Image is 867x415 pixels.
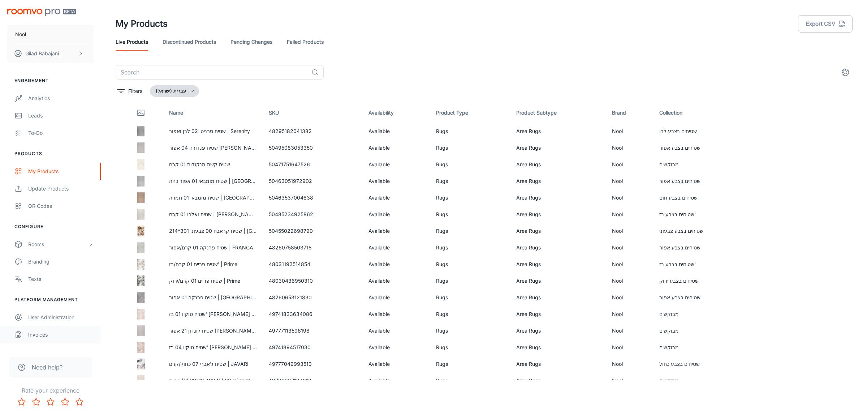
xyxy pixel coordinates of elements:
button: Gilad Babajani [7,44,94,63]
td: Area Rugs [510,339,606,356]
td: Nool [606,372,653,389]
button: settings [838,65,853,80]
button: Rate 1 star [14,395,29,409]
th: Name [163,103,263,123]
a: Live Products [116,33,148,51]
td: Rugs [430,273,510,289]
a: שטיח מומבאי 01 חמרה | [GEOGRAPHIC_DATA] [169,194,275,201]
td: Available [363,306,430,322]
td: 50495083053350 [263,140,363,156]
div: Invoices [28,331,94,339]
td: Rugs [430,173,510,189]
img: Roomvo PRO Beta [7,9,76,16]
td: Available [363,322,430,339]
a: שטיח קראבח 00 צבעוני 301*214 | [GEOGRAPHIC_DATA] [169,228,298,234]
td: Available [363,189,430,206]
td: Rugs [430,189,510,206]
a: שטיח טוקיו 01 בז' [PERSON_NAME] | [GEOGRAPHIC_DATA] [169,311,306,317]
div: Branding [28,258,94,266]
td: שטיחים בצבע אפור [654,173,753,189]
button: Nool [7,25,94,44]
td: Nool [606,256,653,273]
a: שטיח פריים 01 קרם/בז' | Prime [169,261,237,267]
td: מבוקשים [654,372,753,389]
td: 49777049993510 [263,356,363,372]
td: מבוקשים [654,339,753,356]
td: שטיחים בצבע צבעוני [654,223,753,239]
div: QR Codes [28,202,94,210]
td: מבוקשים [654,322,753,339]
div: User Administration [28,313,94,321]
td: Available [363,239,430,256]
th: Product Subtype [510,103,606,123]
svg: Thumbnail [137,108,145,117]
a: שטיח סרניטי 02 לבן ואפור | Serenity [169,128,250,134]
td: Available [363,123,430,140]
td: Nool [606,173,653,189]
a: Pending Changes [230,33,272,51]
td: Available [363,173,430,189]
td: שטיחים בצבע אפור [654,140,753,156]
td: שטיחים בצבע כחול [654,356,753,372]
p: Nool [15,30,26,38]
td: Available [363,289,430,306]
td: Rugs [430,256,510,273]
td: 50485234925862 [263,206,363,223]
td: Area Rugs [510,156,606,173]
td: שטיחים בצבע לבן [654,123,753,140]
td: Rugs [430,223,510,239]
td: Rugs [430,322,510,339]
td: שטיחים בצבע אפור [654,289,753,306]
td: שטיחים בצבע חום [654,189,753,206]
td: 48260758503718 [263,239,363,256]
td: Area Rugs [510,239,606,256]
td: Available [363,156,430,173]
a: שטיח קשת מנקודות 01 קרם [169,161,230,167]
td: Rugs [430,306,510,322]
a: שטיח פרנקה 01 קרם/אפור | FRANCA [169,244,253,251]
td: Area Rugs [510,173,606,189]
td: Nool [606,339,653,356]
a: שטיח ג'אברי 07 כחול/קרם | JAVARI [169,361,249,367]
td: Area Rugs [510,356,606,372]
th: SKU [263,103,363,123]
td: מבוקשים [654,306,753,322]
div: Texts [28,275,94,283]
td: Area Rugs [510,372,606,389]
input: Search [116,65,309,80]
td: Available [363,372,430,389]
td: Rugs [430,156,510,173]
button: Rate 5 star [72,395,87,409]
td: 48031192514854 [263,256,363,273]
td: Rugs [430,123,510,140]
th: Brand [606,103,653,123]
button: Rate 2 star [29,395,43,409]
td: שטיחים בצבע בז' [654,256,753,273]
div: Rooms [28,240,88,248]
td: Nool [606,239,653,256]
td: Nool [606,322,653,339]
td: 50463537004838 [263,189,363,206]
td: Rugs [430,339,510,356]
td: Area Rugs [510,306,606,322]
p: Filters [128,87,142,95]
td: Available [363,140,430,156]
td: 49700327194918 [263,372,363,389]
td: Nool [606,123,653,140]
h1: My Products [116,17,168,30]
td: שטיחים בצבע ירוק [654,273,753,289]
td: Nool [606,140,653,156]
td: Area Rugs [510,273,606,289]
td: 49741833634086 [263,306,363,322]
td: Area Rugs [510,223,606,239]
a: שטיח לונדון 21 אפור [PERSON_NAME] | [GEOGRAPHIC_DATA] [169,328,312,334]
td: Available [363,223,430,239]
td: Nool [606,189,653,206]
td: 48030436950310 [263,273,363,289]
a: שטיח [PERSON_NAME] 03 קרם\בז' | ATLAS [169,377,271,384]
td: Area Rugs [510,206,606,223]
td: 48260653121830 [263,289,363,306]
td: Rugs [430,140,510,156]
td: Rugs [430,356,510,372]
button: עברית (ישראל) [150,85,199,97]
